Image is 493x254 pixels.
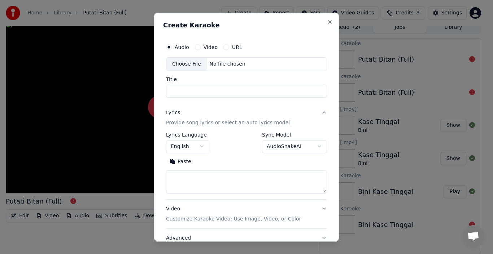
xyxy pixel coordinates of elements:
[207,60,248,67] div: No file chosen
[166,57,207,70] div: Choose File
[166,76,327,81] label: Title
[166,109,180,116] div: Lyrics
[232,44,242,49] label: URL
[166,119,290,126] p: Provide song lyrics or select an auto lyrics model
[166,156,195,167] button: Paste
[166,103,327,132] button: LyricsProvide song lyrics or select an auto lyrics model
[166,228,327,247] button: Advanced
[204,44,218,49] label: Video
[262,132,327,137] label: Sync Model
[163,22,330,28] h2: Create Karaoke
[166,215,301,222] p: Customize Karaoke Video: Use Image, Video, or Color
[166,132,327,199] div: LyricsProvide song lyrics or select an auto lyrics model
[175,44,189,49] label: Audio
[166,132,209,137] label: Lyrics Language
[166,205,301,222] div: Video
[166,199,327,228] button: VideoCustomize Karaoke Video: Use Image, Video, or Color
